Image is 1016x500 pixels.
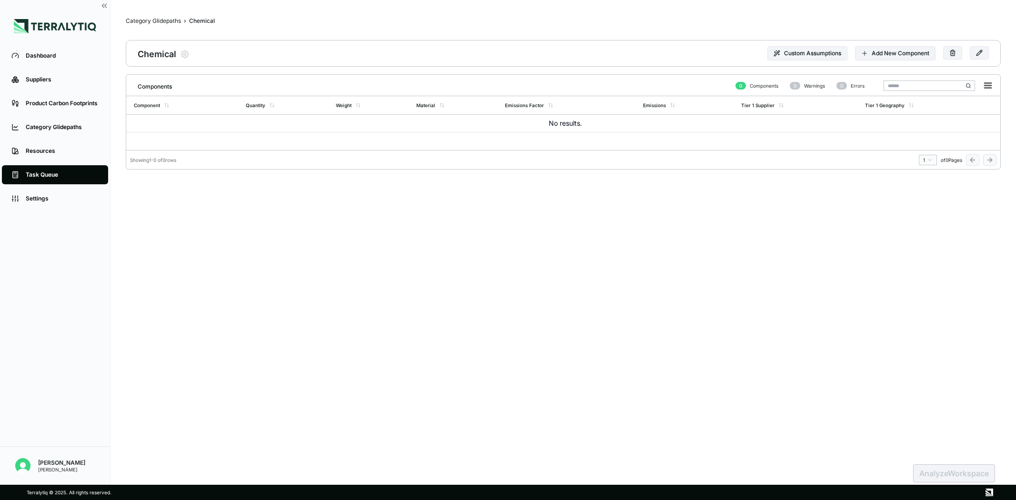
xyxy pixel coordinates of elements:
td: No results. [126,115,1000,132]
div: Component [134,102,160,108]
img: Logo [14,19,96,33]
div: [PERSON_NAME] [38,459,85,467]
button: Add New Component [855,46,936,60]
div: Quantity [246,102,265,108]
div: Emissions [643,102,666,108]
div: 0 [735,82,746,90]
div: Tier 1 Supplier [741,102,775,108]
div: Components [130,79,172,90]
div: Task Queue [26,171,99,179]
div: Category Glidepaths [26,123,99,131]
div: Tier 1 Geography [865,102,905,108]
button: 1 [919,155,937,165]
div: Resources [26,147,99,155]
button: Custom Assumptions [767,46,847,60]
div: [PERSON_NAME] [38,467,85,472]
div: Errors [833,82,865,90]
img: Mridul Gupta [15,458,30,473]
div: Emissions Factor [505,102,544,108]
div: Settings [26,195,99,202]
div: 1 [923,157,933,163]
div: Showing 1 - 0 of 0 rows [130,157,176,163]
span: of 0 Pages [941,157,962,163]
a: Category Glidepaths [126,17,181,25]
div: Material [416,102,435,108]
span: › [184,17,186,25]
div: Suppliers [26,76,99,83]
button: Open user button [11,454,34,477]
div: 0 [836,82,847,90]
div: Weight [336,102,352,108]
div: Chemical [138,47,176,60]
div: Components [732,82,778,90]
span: Chemical [189,17,215,25]
div: Product Carbon Footprints [26,100,99,107]
div: Warnings [786,82,825,90]
div: 0 [790,82,800,90]
div: Dashboard [26,52,99,60]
